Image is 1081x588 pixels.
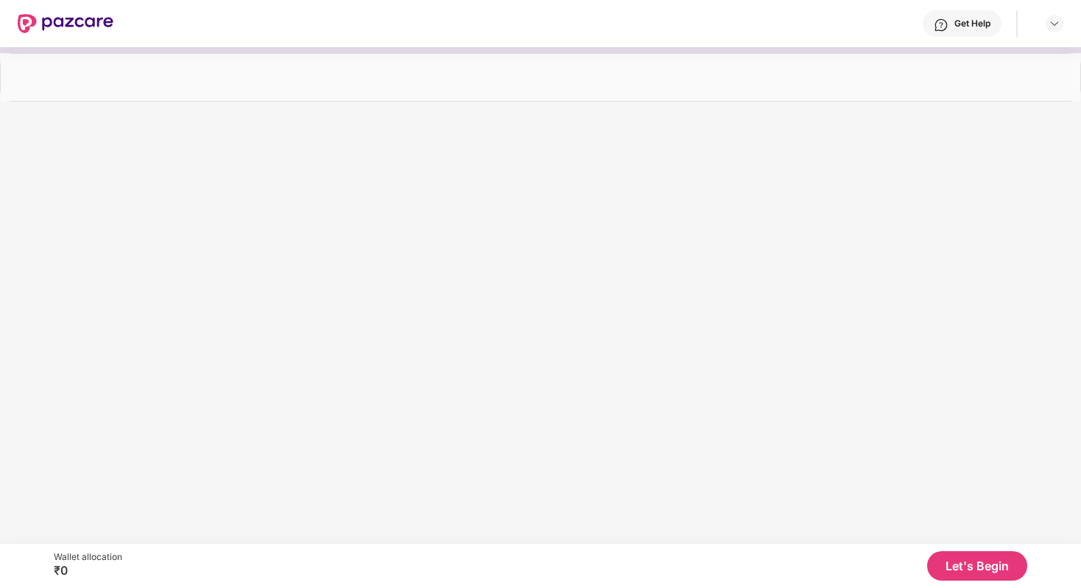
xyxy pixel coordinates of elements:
[934,18,948,32] img: svg+xml;base64,PHN2ZyBpZD0iSGVscC0zMngzMiIgeG1sbnM9Imh0dHA6Ly93d3cudzMub3JnLzIwMDAvc3ZnIiB3aWR0aD...
[927,551,1027,581] button: Let's Begin
[54,563,122,578] div: ₹0
[54,551,122,563] div: Wallet allocation
[954,18,990,29] div: Get Help
[1049,18,1060,29] img: svg+xml;base64,PHN2ZyBpZD0iRHJvcGRvd24tMzJ4MzIiIHhtbG5zPSJodHRwOi8vd3d3LnczLm9yZy8yMDAwL3N2ZyIgd2...
[18,14,113,33] img: New Pazcare Logo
